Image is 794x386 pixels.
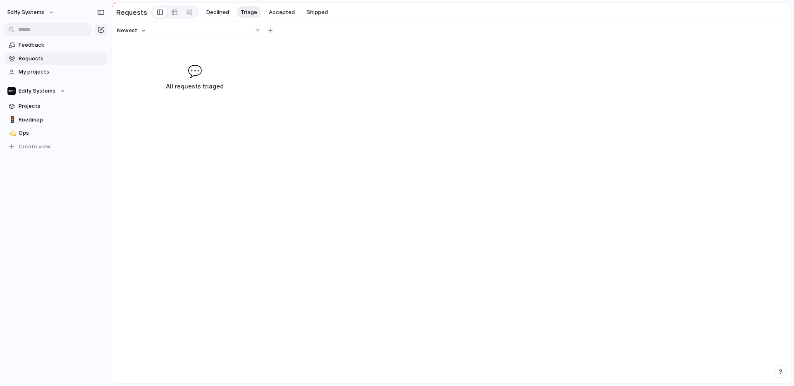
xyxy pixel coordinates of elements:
span: 💬 [188,62,202,80]
span: Roadmap [19,116,105,124]
a: 🚦Roadmap [4,114,108,126]
span: Requests [19,55,105,63]
span: Accepted [269,8,295,17]
span: Create view [19,143,50,151]
button: Triage [237,6,261,19]
button: Accepted [265,6,299,19]
button: Create view [4,141,108,153]
a: Requests [4,52,108,65]
button: Edify Systems [4,85,108,97]
button: Shipped [302,6,332,19]
h2: Requests [116,7,147,17]
div: 💫 [9,129,14,138]
span: Feedback [19,41,105,49]
span: Projects [19,102,105,110]
span: Edify Systems [19,87,55,95]
span: Declined [206,8,229,17]
h3: All requests triaged [132,81,258,91]
button: 🚦 [7,116,16,124]
span: My projects [19,68,105,76]
button: Newest [116,25,148,36]
div: 🚦 [9,115,14,124]
a: My projects [4,66,108,78]
span: Triage [241,8,257,17]
a: Feedback [4,39,108,51]
span: Shipped [306,8,328,17]
button: Declined [202,6,233,19]
button: Edify Systems [4,6,59,19]
button: 💫 [7,129,16,137]
span: Newest [117,26,137,35]
span: Ops [19,129,105,137]
a: Projects [4,100,108,112]
span: Edify Systems [7,8,44,17]
a: 💫Ops [4,127,108,139]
